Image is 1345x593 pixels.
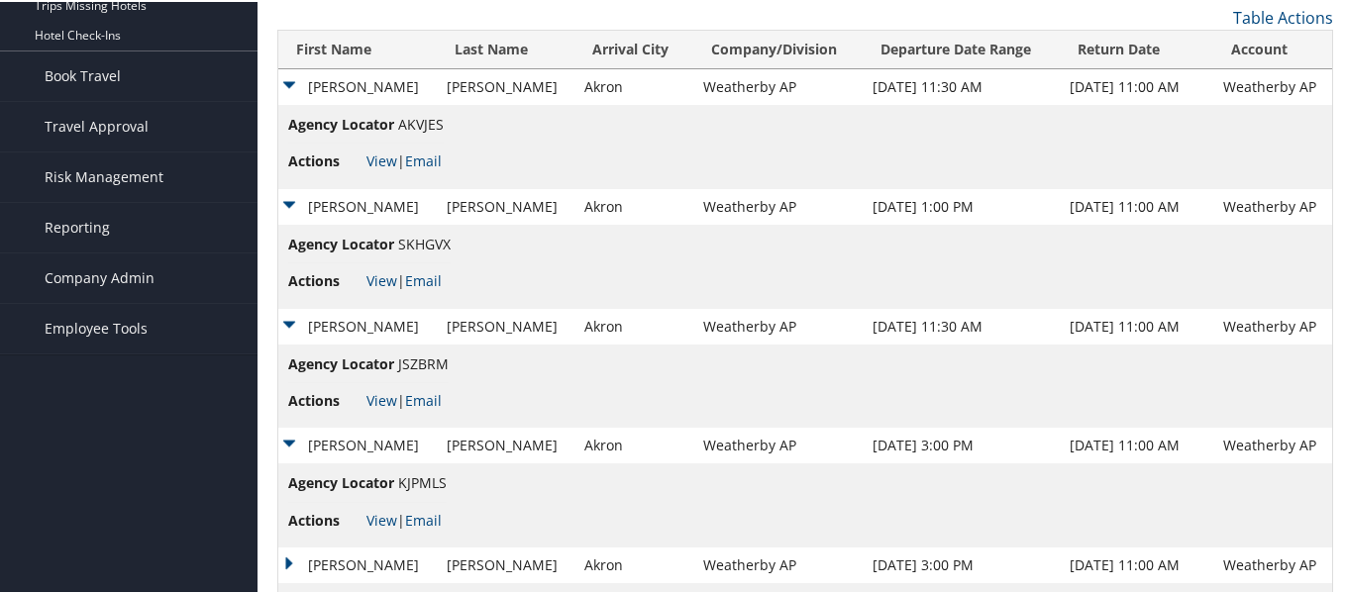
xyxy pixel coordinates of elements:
[1233,5,1333,27] a: Table Actions
[864,307,1060,343] td: [DATE] 11:30 AM
[1213,187,1332,223] td: Weatherby AP
[693,307,864,343] td: Weatherby AP
[1060,29,1213,67] th: Return Date: activate to sort column ascending
[574,545,692,581] td: Akron
[1060,545,1213,581] td: [DATE] 11:00 AM
[864,29,1060,67] th: Departure Date Range: activate to sort column ascending
[1060,426,1213,461] td: [DATE] 11:00 AM
[288,388,362,410] span: Actions
[278,426,437,461] td: [PERSON_NAME]
[366,269,442,288] span: |
[574,29,692,67] th: Arrival City: activate to sort column ascending
[1213,545,1332,581] td: Weatherby AP
[398,471,447,490] span: KJPMLS
[574,187,692,223] td: Akron
[45,49,121,99] span: Book Travel
[45,100,149,149] span: Travel Approval
[693,187,864,223] td: Weatherby AP
[437,307,574,343] td: [PERSON_NAME]
[366,509,442,528] span: |
[405,269,442,288] a: Email
[278,545,437,581] td: [PERSON_NAME]
[1060,307,1213,343] td: [DATE] 11:00 AM
[1213,307,1332,343] td: Weatherby AP
[366,269,397,288] a: View
[288,470,394,492] span: Agency Locator
[693,29,864,67] th: Company/Division
[574,307,692,343] td: Akron
[864,187,1060,223] td: [DATE] 1:00 PM
[278,307,437,343] td: [PERSON_NAME]
[278,187,437,223] td: [PERSON_NAME]
[288,112,394,134] span: Agency Locator
[366,149,442,168] span: |
[1060,67,1213,103] td: [DATE] 11:00 AM
[366,509,397,528] a: View
[45,150,163,200] span: Risk Management
[366,389,397,408] a: View
[366,389,442,408] span: |
[1213,426,1332,461] td: Weatherby AP
[864,426,1060,461] td: [DATE] 3:00 PM
[278,29,437,67] th: First Name: activate to sort column ascending
[437,29,574,67] th: Last Name: activate to sort column ascending
[574,426,692,461] td: Akron
[405,509,442,528] a: Email
[288,232,394,253] span: Agency Locator
[398,113,444,132] span: AKVJES
[398,352,449,371] span: JSZBRM
[45,302,148,351] span: Employee Tools
[405,389,442,408] a: Email
[398,233,451,251] span: SKHGVX
[288,268,362,290] span: Actions
[45,251,155,301] span: Company Admin
[437,545,574,581] td: [PERSON_NAME]
[864,545,1060,581] td: [DATE] 3:00 PM
[693,545,864,581] td: Weatherby AP
[437,187,574,223] td: [PERSON_NAME]
[45,201,110,250] span: Reporting
[437,67,574,103] td: [PERSON_NAME]
[1213,29,1332,67] th: Account: activate to sort column ascending
[278,67,437,103] td: [PERSON_NAME]
[574,67,692,103] td: Akron
[288,351,394,373] span: Agency Locator
[693,67,864,103] td: Weatherby AP
[1213,67,1332,103] td: Weatherby AP
[864,67,1060,103] td: [DATE] 11:30 AM
[405,149,442,168] a: Email
[693,426,864,461] td: Weatherby AP
[366,149,397,168] a: View
[288,508,362,530] span: Actions
[437,426,574,461] td: [PERSON_NAME]
[288,148,362,170] span: Actions
[1060,187,1213,223] td: [DATE] 11:00 AM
